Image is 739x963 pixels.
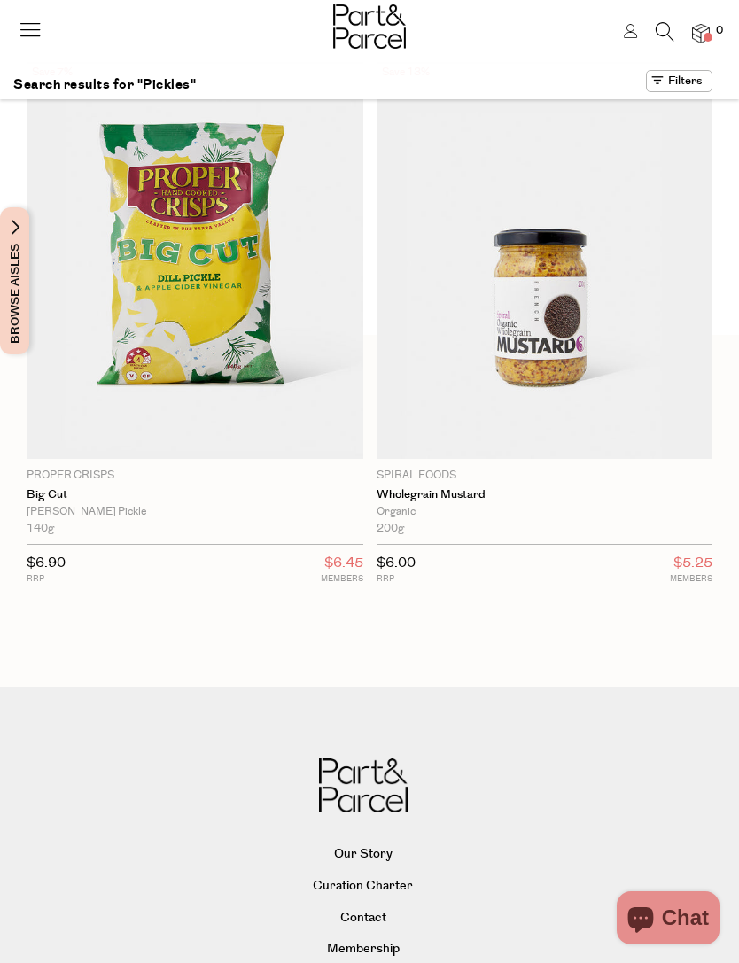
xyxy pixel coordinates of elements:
[712,23,727,39] span: 0
[692,24,710,43] a: 0
[27,488,363,502] a: Big Cut
[333,4,406,49] img: Part&Parcel
[27,554,66,572] span: $6.90
[673,552,712,575] span: $5.25
[29,842,696,868] a: Our Story
[377,520,404,537] span: 200g
[29,874,696,900] a: Curation Charter
[377,468,713,484] p: Spiral Foods
[319,758,408,812] img: Part&Parcel
[29,936,696,963] a: Membership
[321,572,363,586] small: MEMBERS
[670,572,712,586] small: MEMBERS
[27,520,54,537] span: 140g
[377,554,416,572] span: $6.00
[29,905,696,932] a: Contact
[611,891,725,949] inbox-online-store-chat: Shopify online store chat
[5,207,25,354] span: Browse Aisles
[377,488,713,502] a: Wholegrain Mustard
[324,552,363,575] span: $6.45
[27,572,66,586] small: RRP
[27,62,363,459] img: Big Cut
[13,70,196,99] h1: Search results for "Pickles"
[27,468,363,484] p: Proper Crisps
[377,503,713,520] div: Organic
[377,572,416,586] small: RRP
[377,62,713,459] img: Wholegrain Mustard
[27,503,363,520] div: [PERSON_NAME] Pickle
